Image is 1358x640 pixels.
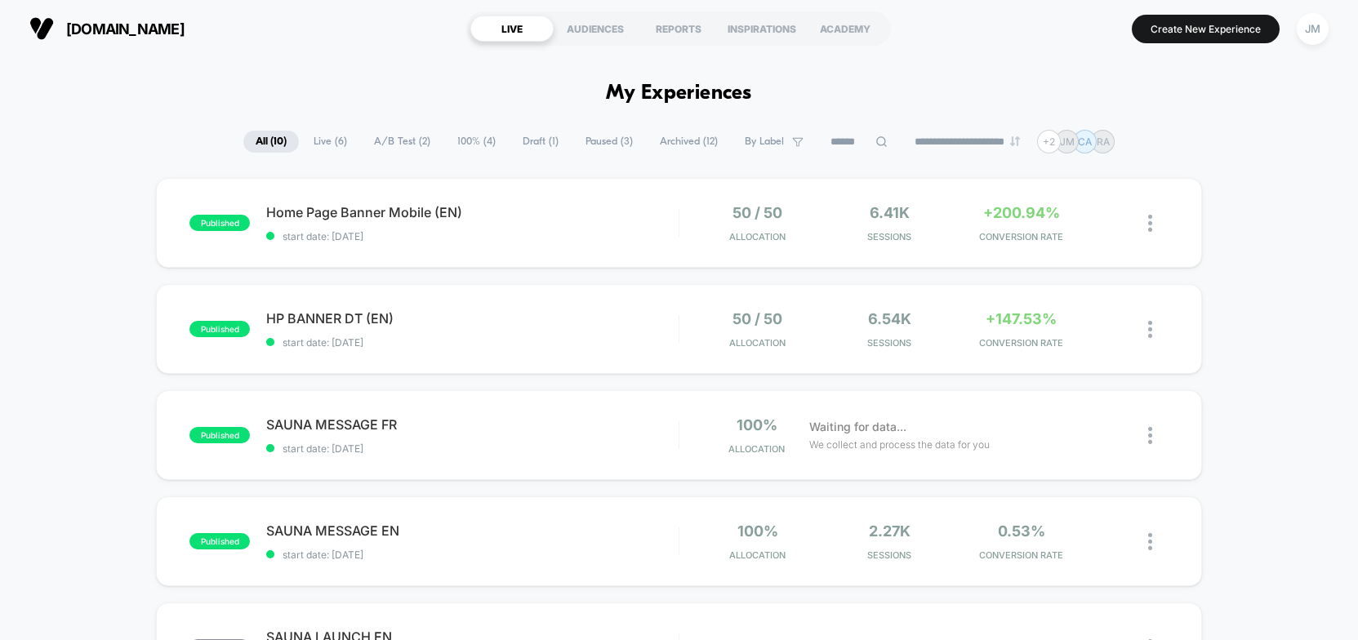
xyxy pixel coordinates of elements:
[1148,215,1152,232] img: close
[828,231,951,242] span: Sessions
[189,427,250,443] span: published
[189,215,250,231] span: published
[737,416,777,433] span: 100%
[983,204,1060,221] span: +200.94%
[606,82,752,105] h1: My Experiences
[960,549,1083,561] span: CONVERSION RATE
[729,337,786,349] span: Allocation
[1010,136,1020,146] img: end
[266,522,679,539] span: SAUNA MESSAGE EN
[1148,321,1152,338] img: close
[960,231,1083,242] span: CONVERSION RATE
[243,131,299,153] span: All ( 10 )
[1078,136,1092,148] p: CA
[189,533,250,549] span: published
[266,310,679,327] span: HP BANNER DT (EN)
[266,204,679,220] span: Home Page Banner Mobile (EN)
[362,131,443,153] span: A/B Test ( 2 )
[870,204,910,221] span: 6.41k
[266,416,679,433] span: SAUNA MESSAGE FR
[470,16,554,42] div: LIVE
[1148,427,1152,444] img: close
[868,310,911,327] span: 6.54k
[648,131,730,153] span: Archived ( 12 )
[732,204,782,221] span: 50 / 50
[510,131,571,153] span: Draft ( 1 )
[445,131,508,153] span: 100% ( 4 )
[960,337,1083,349] span: CONVERSION RATE
[1132,15,1280,43] button: Create New Experience
[828,549,951,561] span: Sessions
[266,230,679,242] span: start date: [DATE]
[266,336,679,349] span: start date: [DATE]
[29,16,54,41] img: Visually logo
[1148,533,1152,550] img: close
[1292,12,1334,46] button: JM
[998,522,1045,540] span: 0.53%
[869,522,911,540] span: 2.27k
[809,418,906,436] span: Waiting for data...
[1037,130,1061,153] div: + 2
[266,442,679,455] span: start date: [DATE]
[729,549,786,561] span: Allocation
[729,231,786,242] span: Allocation
[24,16,189,42] button: [DOMAIN_NAME]
[745,136,784,148] span: By Label
[732,310,782,327] span: 50 / 50
[1097,136,1110,148] p: RA
[986,310,1057,327] span: +147.53%
[1060,136,1075,148] p: JM
[720,16,804,42] div: INSPIRATIONS
[1297,13,1329,45] div: JM
[728,443,785,455] span: Allocation
[554,16,637,42] div: AUDIENCES
[66,20,185,38] span: [DOMAIN_NAME]
[809,437,990,452] span: We collect and process the data for you
[637,16,720,42] div: REPORTS
[573,131,645,153] span: Paused ( 3 )
[737,522,778,540] span: 100%
[266,549,679,561] span: start date: [DATE]
[828,337,951,349] span: Sessions
[804,16,887,42] div: ACADEMY
[189,321,250,337] span: published
[301,131,359,153] span: Live ( 6 )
